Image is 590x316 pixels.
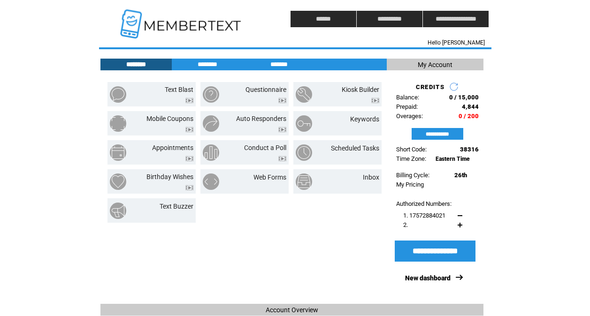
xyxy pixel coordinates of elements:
[278,98,286,103] img: video.png
[110,203,126,219] img: text-buzzer.png
[403,221,408,228] span: 2.
[278,156,286,161] img: video.png
[152,144,193,151] a: Appointments
[454,172,467,179] span: 26th
[296,144,312,161] img: scheduled-tasks.png
[350,115,379,123] a: Keywords
[396,103,418,110] span: Prepaid:
[146,173,193,181] a: Birthday Wishes
[331,144,379,152] a: Scheduled Tasks
[244,144,286,151] a: Conduct a Poll
[396,181,424,188] a: My Pricing
[203,86,219,103] img: questionnaire.png
[462,103,479,110] span: 4,844
[110,115,126,132] img: mobile-coupons.png
[185,98,193,103] img: video.png
[396,146,427,153] span: Short Code:
[146,115,193,122] a: Mobile Coupons
[428,39,485,46] span: Hello [PERSON_NAME]
[396,94,419,101] span: Balance:
[418,61,452,68] span: My Account
[396,200,452,207] span: Authorized Numbers:
[403,212,445,219] span: 1. 17572884021
[371,98,379,103] img: video.png
[460,146,479,153] span: 38316
[160,203,193,210] a: Text Buzzer
[185,156,193,161] img: video.png
[396,113,423,120] span: Overages:
[203,115,219,132] img: auto-responders.png
[396,155,426,162] span: Time Zone:
[236,115,286,122] a: Auto Responders
[416,83,444,90] span: CREDITS
[296,173,312,190] img: inbox.png
[203,144,219,161] img: conduct-a-poll.png
[245,86,286,93] a: Questionnaire
[110,173,126,190] img: birthday-wishes.png
[459,113,479,120] span: 0 / 200
[342,86,379,93] a: Kiosk Builder
[253,173,286,181] a: Web Forms
[110,144,126,161] img: appointments.png
[363,173,379,181] a: Inbox
[185,185,193,190] img: video.png
[110,86,126,103] img: text-blast.png
[185,127,193,132] img: video.png
[396,172,429,179] span: Billing Cycle:
[436,156,470,162] span: Eastern Time
[296,115,312,132] img: keywords.png
[449,94,479,101] span: 0 / 15,000
[278,127,286,132] img: video.png
[296,86,312,103] img: kiosk-builder.png
[165,86,193,93] a: Text Blast
[266,306,318,314] span: Account Overview
[203,173,219,190] img: web-forms.png
[405,274,451,282] a: New dashboard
